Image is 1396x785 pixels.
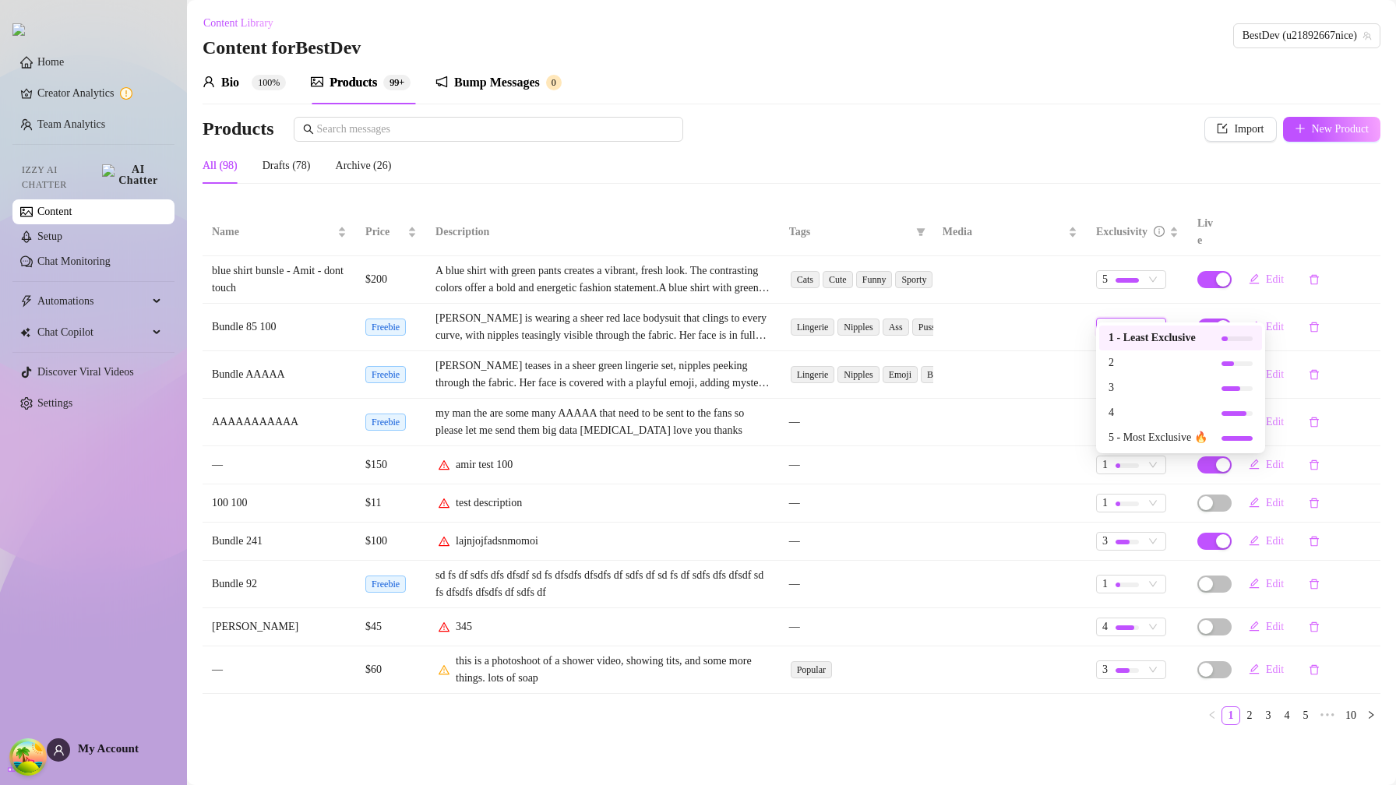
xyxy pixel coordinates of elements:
[1249,497,1260,508] span: edit
[823,271,853,288] span: Cute
[435,357,770,392] div: [PERSON_NAME] teases in a sheer green lingerie set, nipples peeking through the fabric. Her face ...
[37,231,62,242] a: Setup
[1296,362,1332,387] button: delete
[1312,123,1370,136] span: New Product
[1363,31,1372,40] span: team
[203,17,273,30] span: Content Library
[933,209,1087,256] th: Media
[203,608,356,646] td: [PERSON_NAME]
[1217,123,1228,134] span: import
[435,76,448,88] span: notification
[303,124,314,135] span: search
[78,742,139,755] span: My Account
[1296,614,1332,639] button: delete
[1266,416,1284,428] span: Edit
[439,664,449,675] span: warning
[789,224,910,241] span: Tags
[365,576,406,593] span: Freebie
[37,366,134,378] a: Discover Viral Videos
[883,366,918,383] span: Emoji
[1109,429,1207,446] span: 5 - Most Exclusive 🔥
[203,646,356,694] td: —
[913,220,929,244] span: filter
[1266,497,1284,509] span: Edit
[37,81,162,106] a: Creator Analytics exclamation-circle
[1102,495,1108,512] span: 1
[203,351,356,399] td: Bundle AAAAA
[1296,491,1332,516] button: delete
[336,157,392,174] div: Archive (26)
[1296,572,1332,597] button: delete
[1266,578,1284,590] span: Edit
[203,523,356,561] td: Bundle 241
[1266,535,1284,547] span: Edit
[1236,614,1296,639] button: Edit
[221,73,239,92] div: Bio
[1102,319,1108,336] span: 1
[203,36,361,61] h3: Content for BestDev
[1266,321,1284,333] span: Edit
[1109,354,1207,371] span: 2
[212,224,334,241] span: Name
[435,405,770,439] div: my man the are some many AAAAA that need to be sent to the fans so please let me send them big da...
[1309,664,1320,675] span: delete
[1266,664,1284,676] span: Edit
[780,399,933,446] td: —
[1297,707,1314,724] a: 5
[1236,657,1296,682] button: Edit
[1249,578,1260,589] span: edit
[365,414,406,431] span: Freebie
[435,262,770,297] div: A blue shirt with green pants creates a vibrant, fresh look. The contrasting colors offer a bold ...
[1309,498,1320,509] span: delete
[943,224,1065,241] span: Media
[1102,456,1108,473] span: 1
[1243,24,1371,48] span: BestDev (u21892667nice)
[1203,706,1221,725] button: left
[1236,267,1296,292] button: Edit
[1102,576,1108,593] span: 1
[456,618,472,635] div: 345
[356,646,426,694] td: $60
[780,484,933,523] td: —
[203,76,215,88] span: user
[912,319,947,336] span: Pussy
[12,741,44,773] button: Open Tanstack query devtools
[1295,123,1306,134] span: plus
[1296,315,1332,340] button: delete
[1366,710,1376,720] span: right
[1102,271,1108,288] span: 5
[330,73,377,92] div: Products
[8,762,19,773] span: build
[780,523,933,561] td: —
[1249,459,1260,470] span: edit
[1249,664,1260,674] span: edit
[102,164,162,186] img: AI Chatter
[1236,529,1296,554] button: Edit
[1188,209,1227,256] th: Live
[456,653,770,687] div: this is a photoshoot of a shower video, showing tits, and some more things. lots of soap
[456,456,513,473] div: amir test 100
[1109,404,1207,421] span: 4
[439,459,449,470] span: warning
[20,327,30,338] img: Chat Copilot
[1096,224,1147,241] div: Exclusivity
[426,209,780,256] th: Description
[1249,273,1260,284] span: edit
[365,224,404,241] span: Price
[1309,536,1320,547] span: delete
[1309,579,1320,590] span: delete
[837,366,879,383] span: Nipples
[1283,117,1381,142] button: New Product
[1236,572,1296,597] button: Edit
[1203,706,1221,725] li: Previous Page
[1362,706,1380,725] button: right
[1204,117,1276,142] button: Import
[356,209,426,256] th: Price
[365,366,406,383] span: Freebie
[1296,657,1332,682] button: delete
[1102,533,1108,550] span: 3
[203,304,356,351] td: Bundle 85 100
[37,118,105,130] a: Team Analytics
[317,121,674,138] input: Search messages
[1236,491,1296,516] button: Edit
